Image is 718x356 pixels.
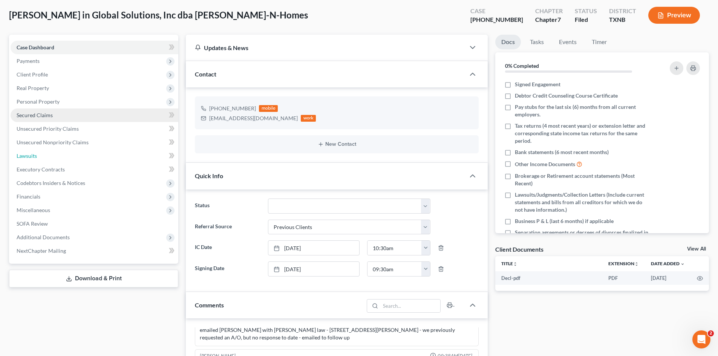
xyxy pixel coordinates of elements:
span: 2 [708,330,714,336]
a: Download & Print [9,270,178,287]
a: Extensionunfold_more [608,261,639,266]
div: District [609,7,636,15]
div: Client Documents [495,245,543,253]
label: Status [191,199,264,214]
span: Personal Property [17,98,60,105]
span: SOFA Review [17,220,48,227]
a: Tasks [524,35,550,49]
i: unfold_more [513,262,517,266]
i: expand_more [680,262,685,266]
div: [PHONE_NUMBER] [470,15,523,24]
a: Timer [586,35,613,49]
span: Secured Claims [17,112,53,118]
span: Real Property [17,85,49,91]
label: Referral Source [191,220,264,235]
div: Filed [575,15,597,24]
span: Signed Engagement [515,81,560,88]
td: PDF [602,271,645,285]
a: NextChapter Mailing [11,244,178,258]
a: View All [687,246,706,252]
span: Pay stubs for the last six (6) months from all current employers. [515,103,649,118]
div: Status [575,7,597,15]
div: Chapter [535,15,563,24]
span: Brokerage or Retirement account statements (Most Recent) [515,172,649,187]
span: Tax returns (4 most recent years) or extension letter and corresponding state income tax returns ... [515,122,649,145]
iframe: Intercom live chat [692,330,710,348]
span: Separation agreements or decrees of divorces finalized in the past 2 years [515,229,649,244]
td: Decl-pdf [495,271,602,285]
div: mobile [259,105,278,112]
span: Codebtors Insiders & Notices [17,180,85,186]
span: Unsecured Priority Claims [17,125,79,132]
i: unfold_more [634,262,639,266]
span: Client Profile [17,71,48,78]
input: -- : -- [367,241,422,255]
div: [PHONE_NUMBER] [209,105,256,112]
a: Unsecured Nonpriority Claims [11,136,178,149]
span: Quick Info [195,172,223,179]
span: Other Income Documents [515,160,575,168]
div: Chapter [535,7,563,15]
span: Lawsuits [17,153,37,159]
span: Unsecured Nonpriority Claims [17,139,89,145]
div: emailed [PERSON_NAME] with [PERSON_NAME] law - [STREET_ADDRESS][PERSON_NAME] - we previously requ... [200,326,474,341]
span: Bank statements (6 most recent months) [515,148,609,156]
a: Executory Contracts [11,163,178,176]
a: SOFA Review [11,217,178,231]
a: [DATE] [268,262,359,276]
td: [DATE] [645,271,691,285]
span: [PERSON_NAME] in Global Solutions, Inc dba [PERSON_NAME]-N-Homes [9,9,308,20]
span: Debtor Credit Counseling Course Certificate [515,92,618,99]
a: [DATE] [268,241,359,255]
a: Secured Claims [11,108,178,122]
a: Events [553,35,583,49]
div: Case [470,7,523,15]
div: Updates & News [195,44,456,52]
a: Case Dashboard [11,41,178,54]
span: Case Dashboard [17,44,54,50]
input: -- : -- [367,262,422,276]
span: 7 [557,16,561,23]
div: work [301,115,316,122]
label: Signing Date [191,261,264,277]
span: Contact [195,70,216,78]
strong: 0% Completed [505,63,539,69]
span: Additional Documents [17,234,70,240]
button: New Contact [201,141,473,147]
a: Docs [495,35,521,49]
span: Payments [17,58,40,64]
span: Comments [195,301,224,309]
input: Search... [381,299,441,312]
span: NextChapter Mailing [17,248,66,254]
a: Date Added expand_more [651,261,685,266]
button: Preview [648,7,700,24]
div: [EMAIL_ADDRESS][DOMAIN_NAME] [209,115,298,122]
label: IC Date [191,240,264,255]
a: Unsecured Priority Claims [11,122,178,136]
span: Lawsuits/Judgments/Collection Letters (Include current statements and bills from all creditors fo... [515,191,649,214]
div: TXNB [609,15,636,24]
a: Lawsuits [11,149,178,163]
span: Financials [17,193,40,200]
span: Executory Contracts [17,166,65,173]
span: Miscellaneous [17,207,50,213]
span: Business P & L (last 6 months) if applicable [515,217,614,225]
a: Titleunfold_more [501,261,517,266]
